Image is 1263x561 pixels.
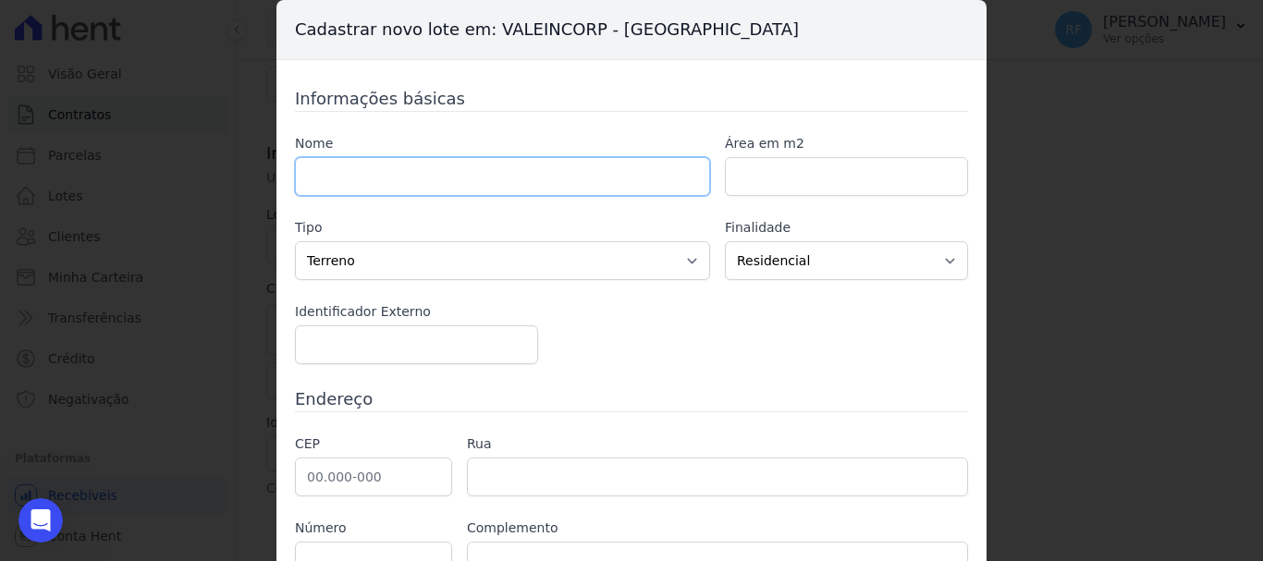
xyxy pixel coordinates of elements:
label: Área em m2 [725,134,968,153]
label: Nome [295,134,710,153]
label: Número [295,518,452,538]
button: Expandir janela [323,7,358,43]
iframe: Intercom live chat [18,498,63,543]
h3: Informações básicas [295,86,968,111]
label: Tipo [295,218,710,238]
label: Finalidade [725,218,968,238]
label: Identificador Externo [295,302,538,322]
label: Complemento [467,518,968,538]
h3: Endereço [295,386,968,411]
input: 00.000-000 [295,457,452,496]
label: Rua [467,434,968,454]
label: CEP [295,434,452,454]
button: go back [12,7,47,43]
